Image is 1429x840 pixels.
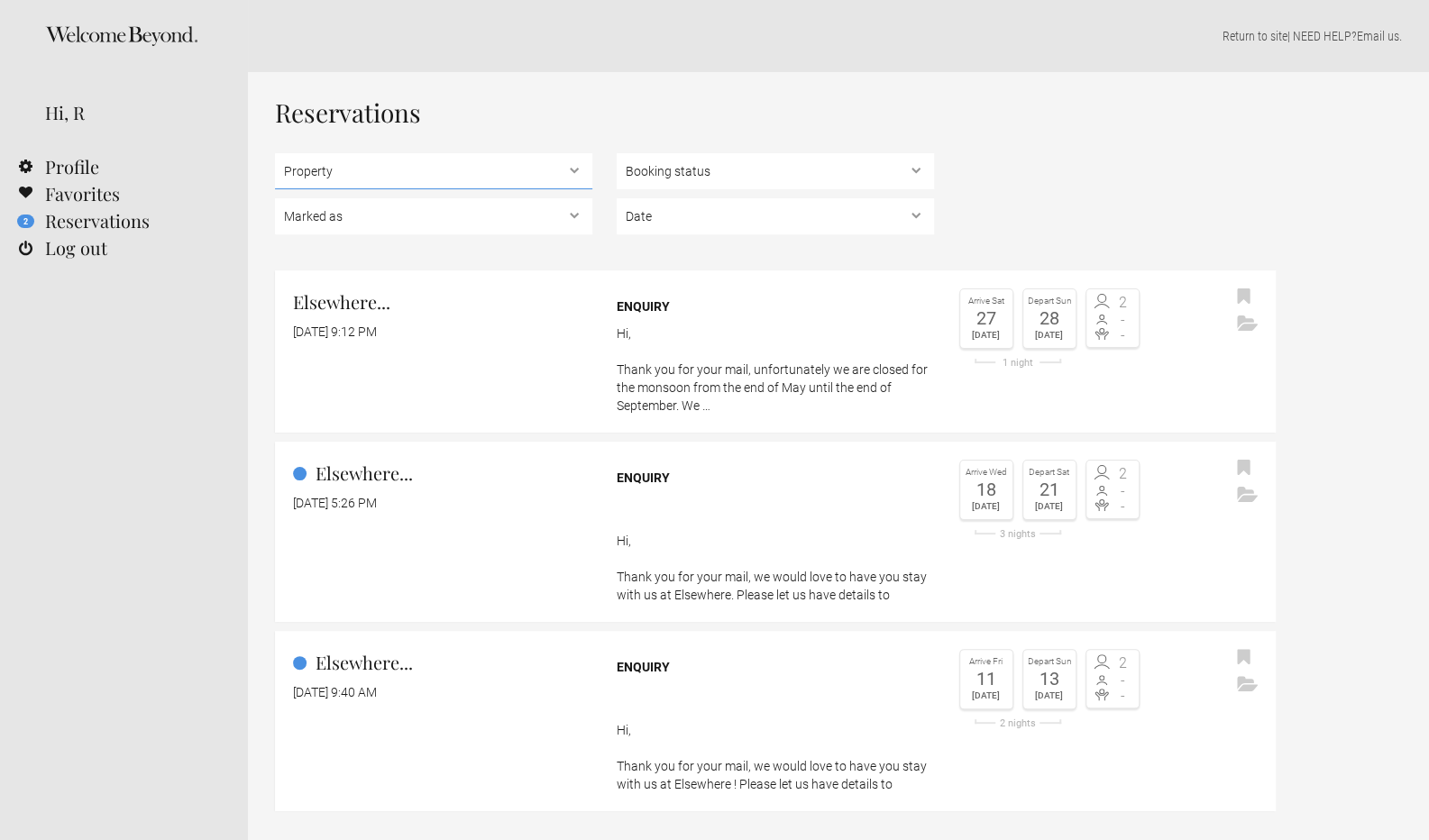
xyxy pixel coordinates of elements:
div: [DATE] [1028,688,1071,704]
div: 3 nights [959,529,1076,539]
div: [DATE] [1028,327,1071,343]
div: [DATE] [965,498,1008,515]
div: Hi, R [45,99,221,126]
select: , , , [275,198,592,234]
a: Elsewhere... [DATE] 5:26 PM Enquiry Hi, Thank you for your mail, we would love to have you stay w... [275,442,1276,622]
p: Hi, Thank you for your mail, we would love to have you stay with us at Elsewhere. Please let us h... [617,496,934,604]
div: [DATE] [1028,498,1071,515]
a: Email us [1357,29,1399,43]
span: - [1113,484,1134,498]
h2: Elsewhere... [293,649,592,676]
div: 18 [965,480,1008,498]
h2: Elsewhere... [293,288,592,315]
select: , , [617,153,934,189]
h2: Elsewhere... [293,460,592,487]
div: 28 [1028,309,1071,327]
span: 2 [1113,296,1134,310]
div: Depart Sat [1028,465,1071,480]
span: - [1113,689,1134,703]
div: Depart Sun [1028,654,1071,670]
button: Archive [1232,311,1262,338]
flynt-date-display: [DATE] 9:40 AM [293,685,377,699]
h1: Reservations [275,99,1276,126]
div: 11 [965,670,1008,688]
div: Enquiry [617,469,934,487]
flynt-notification-badge: 2 [17,215,34,228]
button: Bookmark [1232,644,1255,671]
span: 2 [1113,467,1134,481]
div: Enquiry [617,658,934,676]
p: Hi, Thank you for your mail, unfortunately we are closed for the monsoon from the end of May unti... [617,324,934,415]
p: Hi, Thank you for your mail, we would love to have you stay with us at Elsewhere ! Please let us ... [617,685,934,793]
div: 1 night [959,358,1076,368]
a: Elsewhere... [DATE] 9:12 PM Enquiry Hi, Thank you for your mail, unfortunately we are closed for ... [275,270,1276,433]
p: | NEED HELP? . [275,27,1402,45]
div: [DATE] [965,688,1008,704]
flynt-date-display: [DATE] 5:26 PM [293,496,377,510]
button: Bookmark [1232,455,1255,482]
div: Arrive Sat [965,294,1008,309]
button: Bookmark [1232,284,1255,311]
div: Depart Sun [1028,294,1071,309]
span: - [1113,499,1134,514]
button: Archive [1232,482,1262,509]
span: - [1113,313,1134,327]
button: Archive [1232,671,1262,698]
div: 27 [965,309,1008,327]
div: 2 nights [959,718,1076,728]
select: , [617,198,934,234]
span: - [1113,328,1134,342]
div: Arrive Fri [965,654,1008,670]
a: Return to site [1223,29,1287,43]
div: Enquiry [617,297,934,315]
div: 21 [1028,480,1071,498]
span: 2 [1113,656,1134,671]
div: 13 [1028,670,1071,688]
a: Elsewhere... [DATE] 9:40 AM Enquiry Hi, Thank you for your mail, we would love to have you stay w... [275,631,1276,811]
flynt-date-display: [DATE] 9:12 PM [293,324,377,339]
span: - [1113,673,1134,688]
div: [DATE] [965,327,1008,343]
div: Arrive Wed [965,465,1008,480]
